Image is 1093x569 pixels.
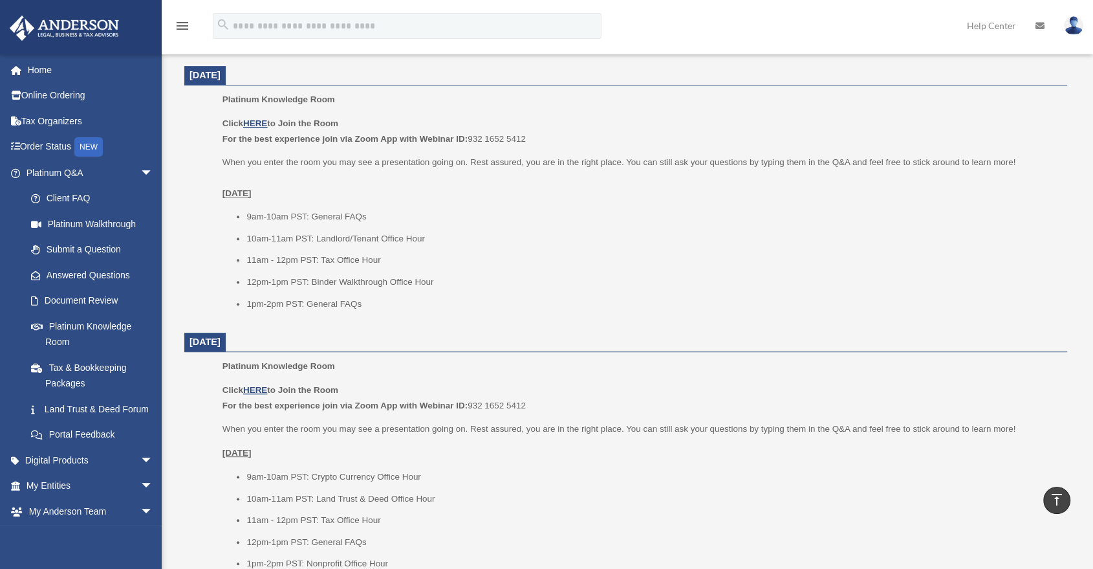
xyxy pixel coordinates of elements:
[140,160,166,186] span: arrow_drop_down
[140,473,166,500] span: arrow_drop_down
[18,237,173,263] a: Submit a Question
[9,473,173,499] a: My Entitiesarrow_drop_down
[246,296,1058,312] li: 1pm-2pm PST: General FAQs
[18,355,173,396] a: Tax & Bookkeeping Packages
[175,23,190,34] a: menu
[9,498,173,524] a: My Anderson Teamarrow_drop_down
[9,134,173,161] a: Order StatusNEW
[140,524,166,551] span: arrow_drop_down
[1064,16,1083,35] img: User Pic
[243,385,267,395] a: HERE
[18,313,166,355] a: Platinum Knowledge Room
[246,491,1058,507] li: 10am-11am PST: Land Trust & Deed Office Hour
[222,448,252,458] u: [DATE]
[74,137,103,157] div: NEW
[222,401,468,410] b: For the best experience join via Zoom App with Webinar ID:
[246,252,1058,268] li: 11am - 12pm PST: Tax Office Hour
[246,513,1058,528] li: 11am - 12pm PST: Tax Office Hour
[222,116,1058,146] p: 932 1652 5412
[9,524,173,550] a: My Documentsarrow_drop_down
[9,108,173,134] a: Tax Organizers
[222,383,1058,413] p: 932 1652 5412
[1049,492,1065,508] i: vertical_align_top
[18,186,173,212] a: Client FAQ
[18,396,173,422] a: Land Trust & Deed Forum
[9,447,173,473] a: Digital Productsarrow_drop_down
[18,288,173,314] a: Document Review
[222,118,338,128] b: Click to Join the Room
[246,231,1058,247] li: 10am-11am PST: Landlord/Tenant Office Hour
[6,16,123,41] img: Anderson Advisors Platinum Portal
[216,17,230,32] i: search
[18,211,173,237] a: Platinum Walkthrough
[9,83,173,109] a: Online Ordering
[9,160,173,186] a: Platinum Q&Aarrow_drop_down
[189,70,221,80] span: [DATE]
[1043,487,1070,514] a: vertical_align_top
[246,209,1058,225] li: 9am-10am PST: General FAQs
[175,18,190,34] i: menu
[246,274,1058,290] li: 12pm-1pm PST: Binder Walkthrough Office Hour
[222,385,338,395] b: Click to Join the Room
[9,57,173,83] a: Home
[246,535,1058,550] li: 12pm-1pm PST: General FAQs
[222,188,252,198] u: [DATE]
[222,134,468,144] b: For the best experience join via Zoom App with Webinar ID:
[18,422,173,448] a: Portal Feedback
[189,337,221,347] span: [DATE]
[18,262,173,288] a: Answered Questions
[140,447,166,474] span: arrow_drop_down
[222,95,335,104] span: Platinum Knowledge Room
[243,118,267,128] a: HERE
[246,469,1058,485] li: 9am-10am PST: Crypto Currency Office Hour
[140,498,166,525] span: arrow_drop_down
[222,361,335,371] span: Platinum Knowledge Room
[222,421,1058,437] p: When you enter the room you may see a presentation going on. Rest assured, you are in the right p...
[222,155,1058,201] p: When you enter the room you may see a presentation going on. Rest assured, you are in the right p...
